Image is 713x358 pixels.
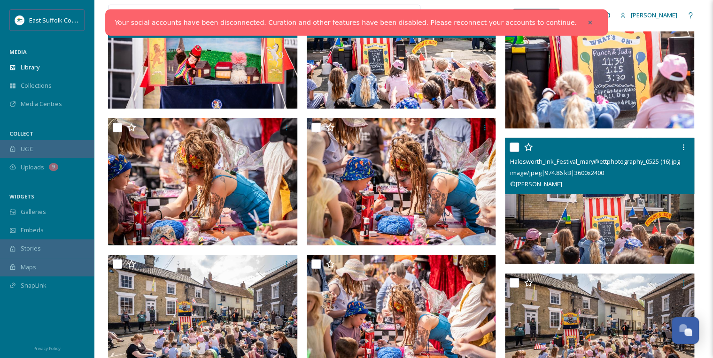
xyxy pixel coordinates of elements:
[510,180,562,188] span: © [PERSON_NAME]
[9,48,27,55] span: MEDIA
[631,11,677,19] span: [PERSON_NAME]
[21,281,46,290] span: SnapLink
[513,9,560,22] a: What's New
[672,317,699,344] button: Open Chat
[15,15,24,25] img: ESC%20Logo.png
[21,99,62,108] span: Media Centres
[130,5,326,26] input: Search your library
[510,157,680,166] span: Halesworth_Ink_Festival_mary@ettphotography_0525 (16).jpg
[9,193,34,200] span: WIDGETS
[21,145,33,153] span: UGC
[21,244,41,253] span: Stories
[115,18,576,28] a: Your social accounts have been disconnected. Curation and other features have been disabled. Plea...
[21,207,46,216] span: Galleries
[505,138,694,264] img: Halesworth_Ink_Festival_mary@ettphotography_0525 (16).jpg
[21,163,44,172] span: Uploads
[21,81,52,90] span: Collections
[510,168,604,177] span: image/jpeg | 974.86 kB | 3600 x 2400
[29,15,85,24] span: East Suffolk Council
[21,263,36,272] span: Maps
[33,342,61,353] a: Privacy Policy
[615,6,682,24] a: [PERSON_NAME]
[9,130,33,137] span: COLLECT
[21,63,39,72] span: Library
[49,163,58,171] div: 9
[108,118,299,246] img: Halesworth_Ink_Festival_mary@ettphotography_0525 (62).jpg
[307,118,498,246] img: Halesworth_Ink_Festival_mary@ettphotography_0525 (15).jpg
[33,345,61,351] span: Privacy Policy
[360,6,415,24] a: View all files
[21,226,44,235] span: Embeds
